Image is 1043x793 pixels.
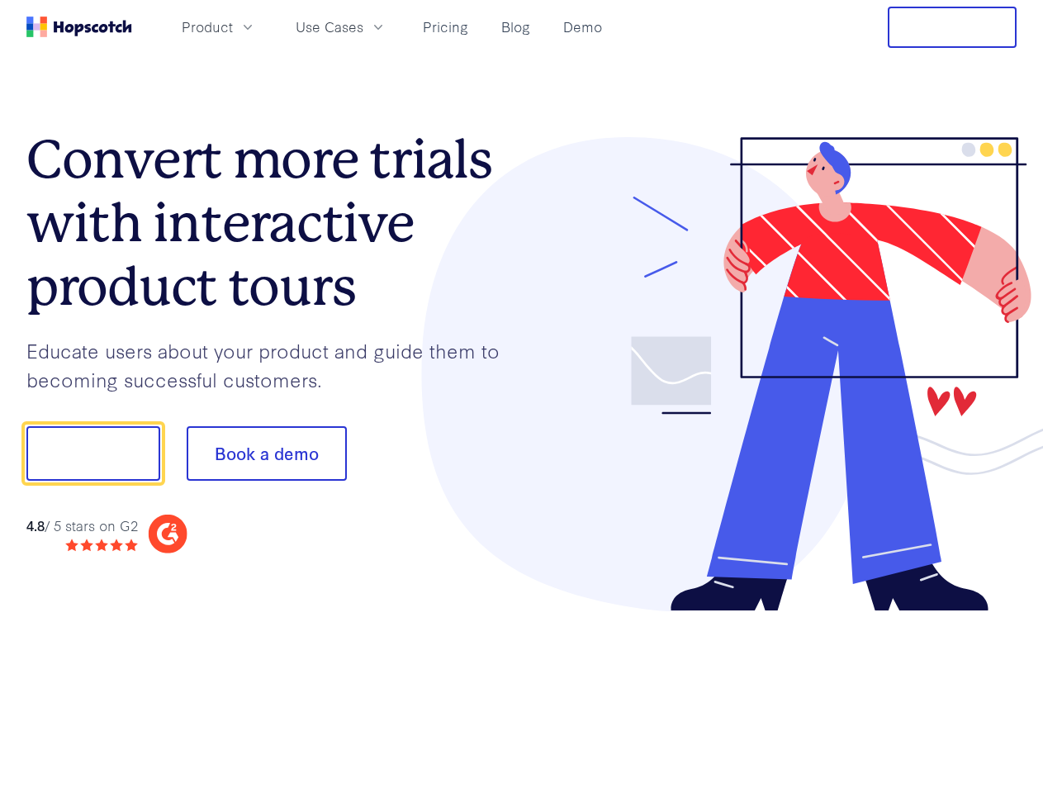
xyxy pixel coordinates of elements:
button: Book a demo [187,426,347,481]
button: Show me! [26,426,160,481]
a: Pricing [416,13,475,40]
button: Use Cases [286,13,396,40]
a: Home [26,17,132,37]
h1: Convert more trials with interactive product tours [26,128,522,318]
span: Use Cases [296,17,363,37]
span: Product [182,17,233,37]
a: Blog [495,13,537,40]
strong: 4.8 [26,515,45,534]
p: Educate users about your product and guide them to becoming successful customers. [26,336,522,393]
button: Free Trial [888,7,1017,48]
a: Demo [557,13,609,40]
button: Product [172,13,266,40]
div: / 5 stars on G2 [26,515,138,536]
